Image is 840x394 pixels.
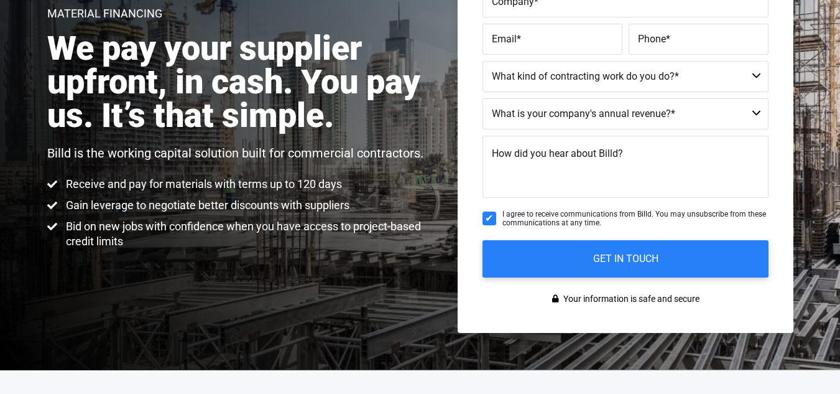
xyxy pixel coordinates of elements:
span: How did you hear about Billd? [492,148,623,159]
span: Your information is safe and secure [560,290,699,308]
input: GET IN TOUCH [482,240,768,278]
input: I agree to receive communications from Billd. You may unsubscribe from these communications at an... [482,212,496,225]
span: Bid on new jobs with confidence when you have access to project-based credit limits [63,219,434,249]
span: Phone [638,33,666,45]
span: I agree to receive communications from Billd. You may unsubscribe from these communications at an... [502,210,768,228]
span: Gain leverage to negotiate better discounts with suppliers [63,198,349,213]
span: Email [492,33,517,45]
h2: We pay your supplier upfront, in cash. You pay us. It’s that simple. [47,32,434,133]
p: Billd is the working capital solution built for commercial contractors. [47,145,423,161]
span: Receive and pay for materials with terms up to 120 days [63,177,342,192]
h1: Material Financing [47,8,162,19]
